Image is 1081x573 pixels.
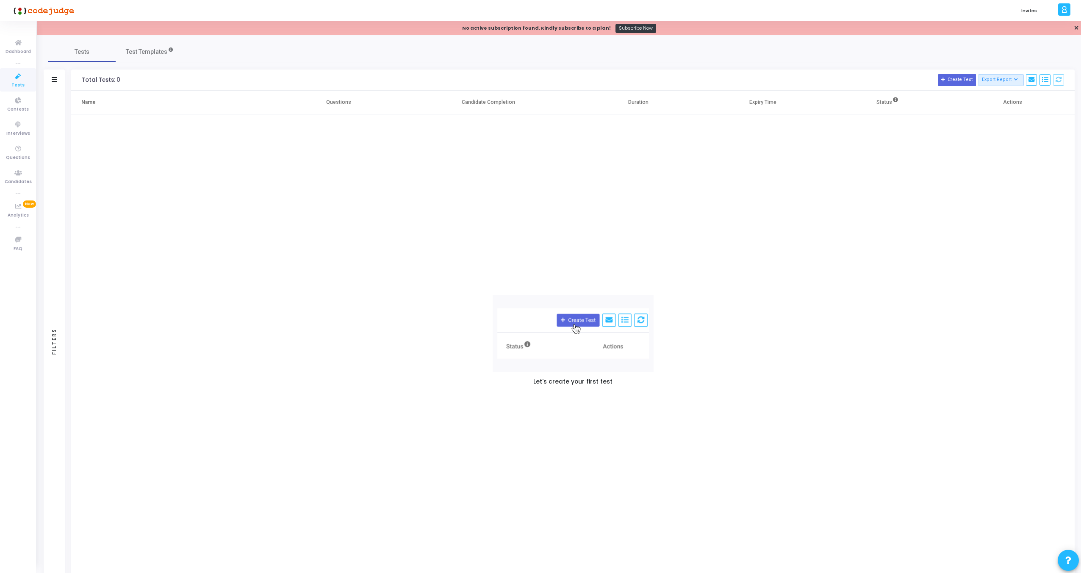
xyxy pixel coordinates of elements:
[7,106,29,113] span: Contests
[71,91,276,114] th: Name
[615,24,657,33] a: Subscribe Now
[11,82,25,89] span: Tests
[462,25,611,32] div: No active subscription found. Kindly subscribe to a plan!
[126,47,167,56] span: Test Templates
[82,77,120,83] div: Total Tests: 0
[8,212,29,219] span: Analytics
[14,245,22,253] span: FAQ
[978,74,1024,86] button: Export Report
[533,378,613,386] h5: Let's create your first test
[1021,7,1038,14] label: Invites:
[493,295,654,372] img: new test/contest
[11,2,74,19] img: logo
[701,91,825,114] th: Expiry Time
[23,200,36,208] span: New
[401,91,576,114] th: Candidate Completion
[6,48,31,56] span: Dashboard
[938,74,976,86] button: Create Test
[5,178,32,186] span: Candidates
[825,91,950,114] th: Status
[1074,24,1079,33] a: ✕
[576,91,700,114] th: Duration
[50,295,58,388] div: Filters
[950,91,1075,114] th: Actions
[6,130,30,137] span: Interviews
[6,154,30,161] span: Questions
[276,91,401,114] th: Questions
[75,47,89,56] span: Tests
